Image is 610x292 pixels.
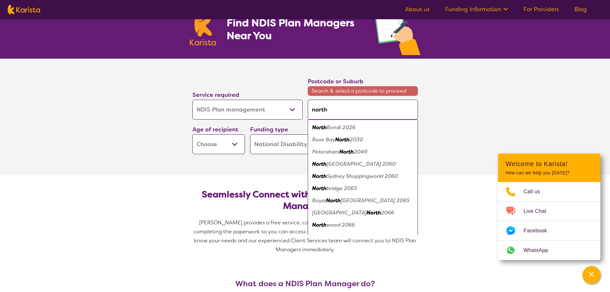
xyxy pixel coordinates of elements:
div: Lane Cove North 2066 [311,207,415,219]
button: Channel Menu [582,266,600,284]
label: Funding type [250,126,288,133]
h2: Seamlessly Connect with NDIS-Registered Plan Managers [198,189,413,212]
em: North [312,185,327,192]
label: Service required [192,91,239,99]
a: About us [405,5,430,13]
em: 2066 [381,209,394,216]
em: North [312,234,327,240]
div: North Sydney 2060 [311,158,415,170]
em: 2049 [354,148,367,155]
em: Rose Bay [312,136,335,143]
label: Postcode or Suburb [308,78,363,85]
em: Sydney Shoppingworld 2060 [327,173,398,179]
em: North [312,221,327,228]
a: Funding Information [445,5,508,13]
em: North [312,161,327,167]
em: North [335,136,350,143]
em: 2030 [350,136,363,143]
em: [GEOGRAPHIC_DATA] [312,209,367,216]
img: plan-management [374,3,420,59]
em: [GEOGRAPHIC_DATA] 2065 [341,197,410,204]
em: wood 2066 [327,221,355,228]
em: Petersham [312,148,339,155]
em: North [312,173,327,179]
em: bridge 2063 [327,185,357,192]
div: Petersham North 2049 [311,146,415,158]
span: Search & select a postcode to proceed [308,86,418,96]
h1: Find NDIS Plan Managers Near You [227,16,361,42]
em: Royal [312,197,326,204]
em: North [367,209,381,216]
em: North [339,148,354,155]
label: Age of recipient [192,126,238,133]
em: [PERSON_NAME] 2068 [327,234,385,240]
input: Type [308,100,418,120]
img: Karista logo [8,5,40,14]
em: Bondi 2026 [327,124,355,131]
h2: Welcome to Karista! [506,160,593,168]
ul: Choose channel [498,182,600,260]
a: For Providers [524,5,559,13]
div: Rose Bay North 2030 [311,134,415,146]
span: Call us [524,187,548,196]
a: Web link opens in a new tab. [498,241,600,260]
span: Facebook [524,226,555,236]
p: How can we help you [DATE]? [506,170,593,176]
span: WhatsApp [524,246,556,255]
a: Blog [574,5,587,13]
div: North Willoughby 2068 [311,231,415,243]
span: Live Chat [524,206,554,216]
div: Channel Menu [498,154,600,260]
h3: What does a NDIS Plan Manager do? [190,279,420,288]
em: [GEOGRAPHIC_DATA] 2060 [327,161,396,167]
span: [PERSON_NAME] provides a free service, connecting you to NDIS Plan Managers and completing the pa... [193,219,418,253]
div: Royal North Shore Hospital 2065 [311,195,415,207]
img: Karista logo [190,11,216,46]
div: North Bondi 2026 [311,121,415,134]
div: Northbridge 2063 [311,182,415,195]
em: North [326,197,341,204]
em: North [312,124,327,131]
div: Northwood 2066 [311,219,415,231]
div: North Sydney Shoppingworld 2060 [311,170,415,182]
